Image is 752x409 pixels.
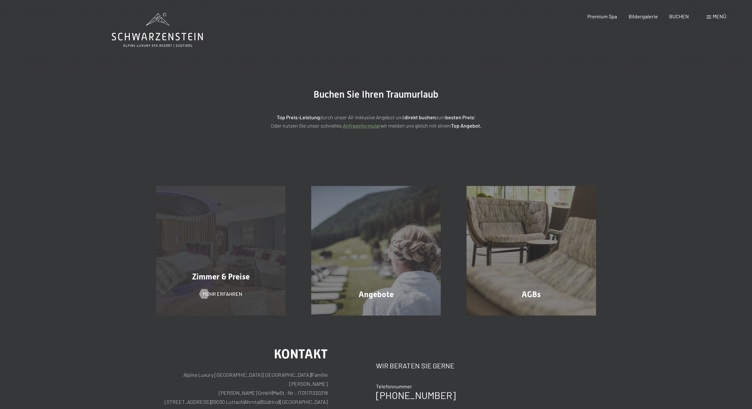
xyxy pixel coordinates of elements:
p: Alpine Luxury [GEOGRAPHIC_DATA] [GEOGRAPHIC_DATA] Familie [PERSON_NAME] [PERSON_NAME] GmbH MwSt.-... [156,370,328,406]
a: Anfrageformular [343,122,381,129]
span: Menü [713,13,726,19]
a: BUCHEN [669,13,689,19]
a: Premium Spa [587,13,617,19]
strong: direkt buchen [404,114,436,120]
a: Bildergalerie [629,13,658,19]
a: Buchung Zimmer & Preise Mehr erfahren [143,186,299,316]
a: [PHONE_NUMBER] [376,389,456,401]
strong: Top Preis-Leistung [277,114,320,120]
span: Wir beraten Sie gerne [376,361,454,370]
span: | [272,390,273,396]
span: Buchen Sie Ihren Traumurlaub [313,89,439,100]
span: | [279,399,280,405]
span: Telefonnummer [376,383,412,389]
span: Zimmer & Preise [192,272,250,281]
a: Buchung AGBs [454,186,609,316]
span: | [311,372,312,378]
span: Kontakt [274,346,328,362]
span: Mehr erfahren [203,290,242,297]
a: Buchung Angebote [298,186,454,316]
span: AGBs [522,290,541,299]
p: durch unser All-inklusive Angebot und zum ! Oder nutzen Sie unser schnelles wir melden uns gleich... [215,113,537,130]
span: Angebote [359,290,394,299]
strong: Top Angebot. [451,122,481,129]
strong: besten Preis [445,114,474,120]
